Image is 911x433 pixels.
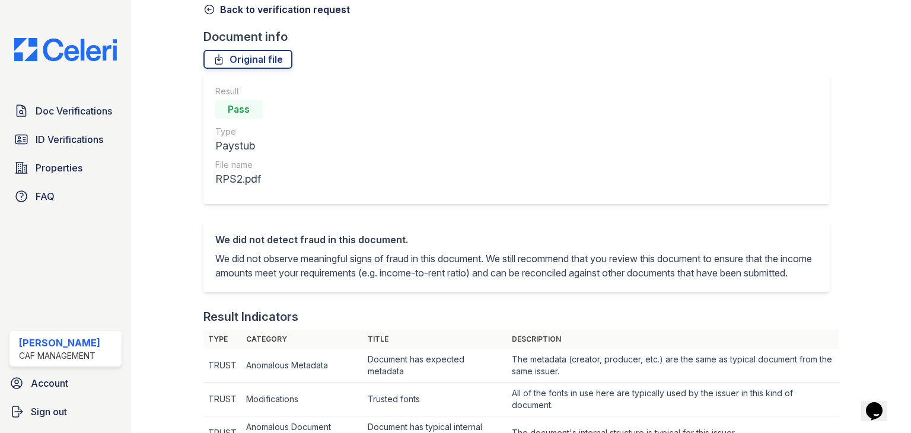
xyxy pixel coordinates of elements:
[31,405,67,419] span: Sign out
[363,330,508,349] th: Title
[241,349,363,383] td: Anomalous Metadata
[215,159,263,171] div: File name
[215,138,263,154] div: Paystub
[203,349,241,383] td: TRUST
[203,28,839,45] div: Document info
[215,233,818,247] div: We did not detect fraud in this document.
[31,376,68,390] span: Account
[203,2,350,17] a: Back to verification request
[36,189,55,203] span: FAQ
[507,330,839,349] th: Description
[363,349,508,383] td: Document has expected metadata
[36,161,82,175] span: Properties
[215,100,263,119] div: Pass
[861,386,899,421] iframe: chat widget
[203,383,241,416] td: TRUST
[241,330,363,349] th: Category
[203,308,298,325] div: Result Indicators
[9,99,122,123] a: Doc Verifications
[507,383,839,416] td: All of the fonts in use here are typically used by the issuer in this kind of document.
[215,251,818,280] p: We did not observe meaningful signs of fraud in this document. We still recommend that you review...
[36,104,112,118] span: Doc Verifications
[9,156,122,180] a: Properties
[215,85,263,97] div: Result
[36,132,103,147] span: ID Verifications
[507,349,839,383] td: The metadata (creator, producer, etc.) are the same as typical document from the same issuer.
[9,128,122,151] a: ID Verifications
[203,330,241,349] th: Type
[363,383,508,416] td: Trusted fonts
[241,383,363,416] td: Modifications
[215,171,263,187] div: RPS2.pdf
[5,400,126,424] a: Sign out
[19,350,100,362] div: CAF Management
[215,126,263,138] div: Type
[5,371,126,395] a: Account
[9,184,122,208] a: FAQ
[5,38,126,61] img: CE_Logo_Blue-a8612792a0a2168367f1c8372b55b34899dd931a85d93a1a3d3e32e68fde9ad4.png
[203,50,292,69] a: Original file
[19,336,100,350] div: [PERSON_NAME]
